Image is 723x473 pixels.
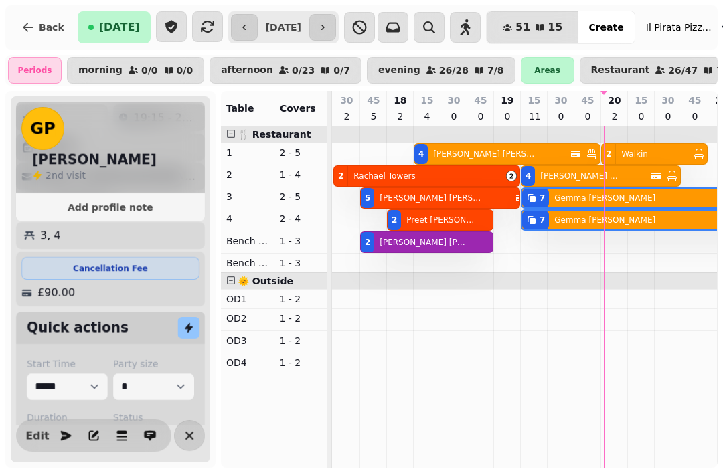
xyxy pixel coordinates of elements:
[475,110,486,123] p: 0
[279,146,322,159] p: 2 - 5
[578,11,634,43] button: Create
[526,171,531,181] div: 4
[606,149,611,159] div: 2
[581,94,594,107] p: 45
[378,65,420,76] p: evening
[367,57,515,84] button: evening26/287/8
[646,21,713,34] span: Il Pirata Pizzata
[279,168,322,181] p: 1 - 4
[226,256,269,270] p: Bench Right
[380,237,467,248] p: [PERSON_NAME] [PERSON_NAME]
[113,357,194,371] label: Party size
[515,22,530,33] span: 51
[487,66,504,75] p: 7 / 8
[433,149,537,159] p: [PERSON_NAME] [PERSON_NAME]
[554,94,567,107] p: 30
[406,215,475,225] p: Preet [PERSON_NAME]
[279,356,322,369] p: 1 - 2
[279,190,322,203] p: 2 - 5
[690,110,700,123] p: 0
[21,199,199,216] button: Add profile note
[365,237,370,248] div: 2
[37,285,75,301] p: £90.00
[32,150,157,169] h2: [PERSON_NAME]
[368,110,379,123] p: 5
[226,103,254,114] span: Table
[395,110,406,123] p: 2
[226,334,269,347] p: OD3
[353,171,416,181] p: Rachael Towers
[11,11,75,43] button: Back
[365,193,370,203] div: 5
[27,318,129,337] h2: Quick actions
[226,212,269,225] p: 4
[501,94,513,107] p: 19
[540,215,545,225] div: 7
[21,257,199,280] div: Cancellation Fee
[39,23,64,32] span: Back
[221,65,273,76] p: afternoon
[439,66,469,75] p: 26 / 28
[548,22,562,33] span: 15
[394,94,406,107] p: 18
[608,94,621,107] p: 20
[502,110,513,123] p: 0
[540,171,625,181] p: [PERSON_NAME] Willan
[99,22,140,33] span: [DATE]
[367,94,380,107] p: 45
[528,94,540,107] p: 15
[474,94,487,107] p: 45
[226,312,269,325] p: OD2
[238,276,293,286] span: 🌞 Outside
[418,149,424,159] div: 4
[540,193,545,203] div: 7
[78,65,123,76] p: morning
[32,203,189,212] span: Add profile note
[449,110,459,123] p: 0
[52,170,66,181] span: nd
[279,256,322,270] p: 1 - 3
[113,411,194,424] label: Status
[226,146,269,159] p: 1
[588,23,623,32] span: Create
[661,94,674,107] p: 30
[210,57,361,84] button: afternoon0/230/7
[556,110,566,123] p: 0
[279,292,322,306] p: 1 - 2
[226,292,269,306] p: OD1
[238,129,311,140] span: 🍴 Restaurant
[46,169,86,182] p: visit
[420,94,433,107] p: 15
[8,57,62,84] div: Periods
[338,171,343,181] div: 2
[279,334,322,347] p: 1 - 2
[226,168,269,181] p: 2
[67,57,204,84] button: morning0/00/0
[333,66,350,75] p: 0 / 7
[27,357,108,371] label: Start Time
[591,65,650,76] p: Restaurant
[621,149,648,159] p: Walkin
[226,190,269,203] p: 3
[226,356,269,369] p: OD4
[24,422,51,449] button: Edit
[422,110,432,123] p: 4
[29,430,46,441] span: Edit
[341,110,352,123] p: 2
[380,193,483,203] p: [PERSON_NAME] [PERSON_NAME]
[279,312,322,325] p: 1 - 2
[635,94,647,107] p: 15
[177,66,193,75] p: 0 / 0
[447,94,460,107] p: 30
[30,120,55,136] span: GP
[46,170,52,181] span: 2
[554,215,655,225] p: Gemma [PERSON_NAME]
[40,227,61,244] p: 3, 4
[609,110,620,123] p: 2
[78,11,151,43] button: [DATE]
[226,234,269,248] p: Bench Left
[529,110,540,123] p: 11
[292,66,315,75] p: 0 / 23
[554,193,655,203] p: Gemma [PERSON_NAME]
[582,110,593,123] p: 0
